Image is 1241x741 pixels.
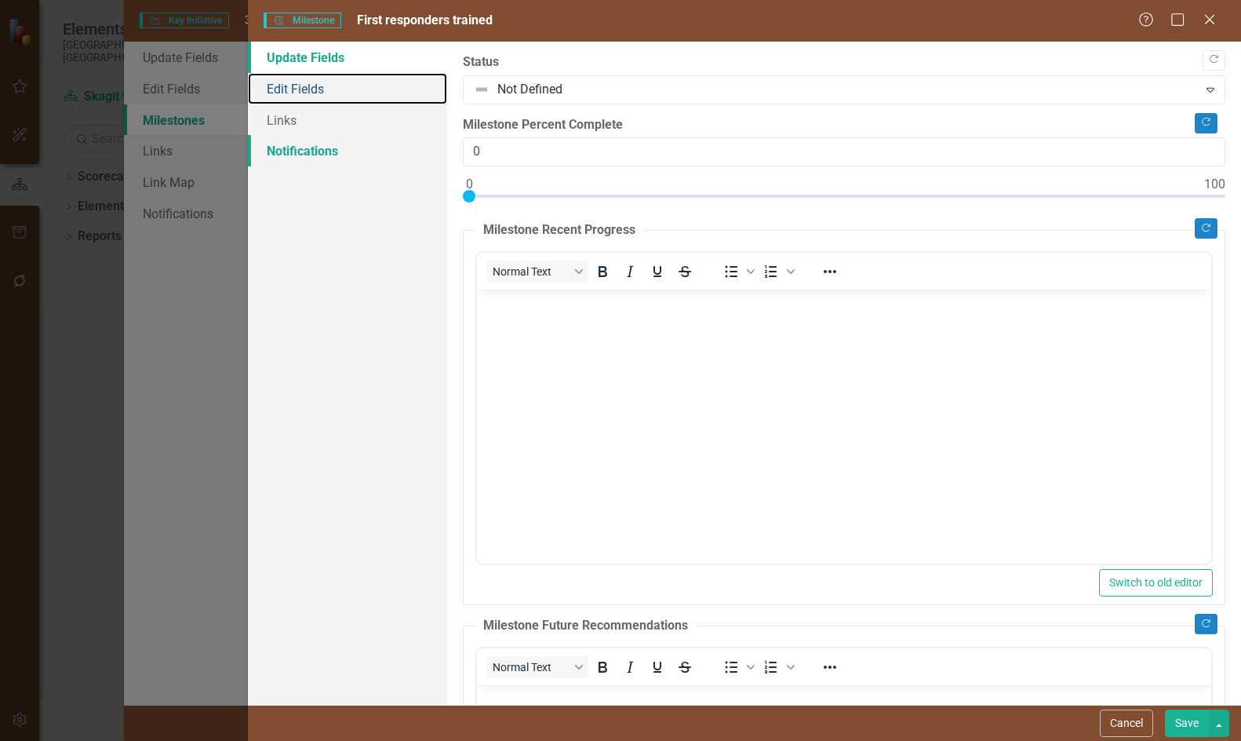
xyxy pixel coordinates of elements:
button: Underline [644,261,671,283]
legend: Milestone Future Recommendations [475,617,696,635]
button: Italic [617,656,643,678]
button: Strikethrough [671,261,698,283]
div: Numbered list [758,656,797,678]
iframe: Rich Text Area [477,290,1211,564]
button: Italic [617,261,643,283]
label: Status [463,53,1225,71]
legend: Milestone Recent Progress [475,221,643,239]
div: Bullet list [718,656,757,678]
button: Cancel [1100,710,1153,737]
button: Switch to old editor [1099,569,1213,597]
button: Bold [589,656,616,678]
button: Block Normal Text [486,261,588,283]
button: Reveal or hide additional toolbar items [817,656,843,678]
button: Underline [644,656,671,678]
span: Normal Text [493,661,570,673]
span: First responders trained [357,13,493,27]
button: Save [1165,710,1209,737]
div: Bullet list [718,261,757,283]
button: Strikethrough [671,656,698,678]
label: Milestone Percent Complete [463,116,1225,134]
a: Links [248,104,446,136]
button: Block Normal Text [486,656,588,678]
a: Update Fields [248,42,446,73]
span: Milestone [264,13,340,28]
a: Edit Fields [248,73,446,104]
span: Normal Text [493,265,570,278]
div: Numbered list [758,261,797,283]
a: Notifications [248,135,446,166]
button: Reveal or hide additional toolbar items [817,261,843,283]
button: Bold [589,261,616,283]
